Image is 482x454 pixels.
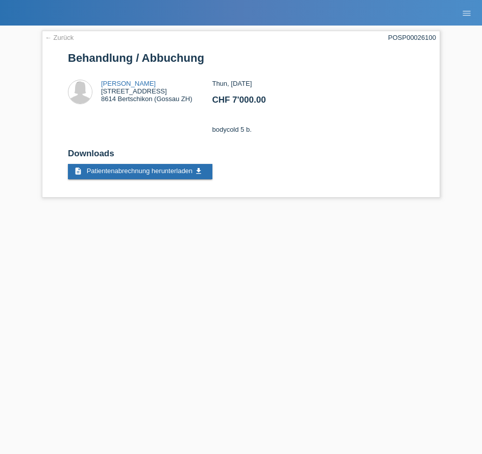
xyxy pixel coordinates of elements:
div: [STREET_ADDRESS] 8614 Bertschikon (Gossau ZH) [101,80,192,103]
a: ← Zurück [45,34,74,41]
a: description Patientenabrechnung herunterladen get_app [68,164,212,179]
div: POSP00026100 [388,34,436,41]
h2: Downloads [68,149,414,164]
div: Thun, [DATE] bodycold 5 b. [212,80,414,141]
i: get_app [195,167,203,175]
h2: CHF 7'000.00 [212,95,414,110]
i: description [74,167,82,175]
span: Patientenabrechnung herunterladen [87,167,192,175]
a: menu [456,10,477,16]
i: menu [462,8,472,18]
a: [PERSON_NAME] [101,80,156,87]
h1: Behandlung / Abbuchung [68,52,414,64]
